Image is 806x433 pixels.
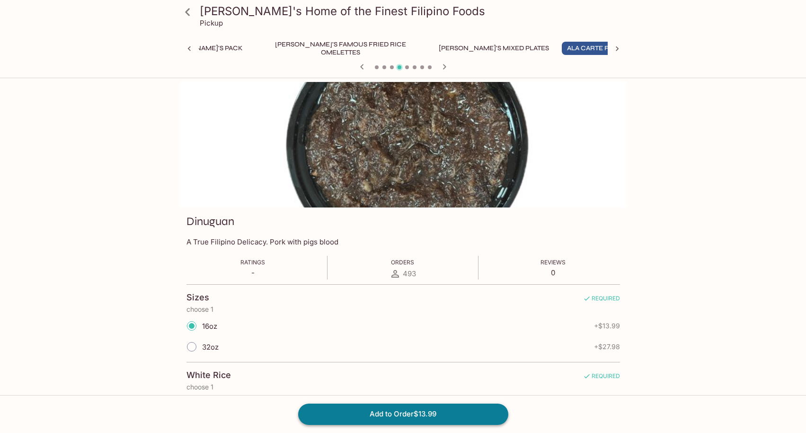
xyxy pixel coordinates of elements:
p: A True Filipino Delicacy. Pork with pigs blood [186,237,620,246]
button: Ala Carte Favorite Filipino Dishes [562,42,696,55]
span: + $27.98 [594,343,620,351]
div: Dinuguan [180,82,627,207]
p: choose 1 [186,383,620,391]
span: Reviews [540,259,566,266]
p: 0 [540,268,566,277]
button: [PERSON_NAME]'s Mixed Plates [434,42,554,55]
button: Add to Order$13.99 [298,404,508,424]
span: 493 [403,269,416,278]
h4: White Rice [186,370,231,380]
p: choose 1 [186,306,620,313]
h4: Sizes [186,292,209,303]
span: REQUIRED [583,295,620,306]
span: 32oz [202,343,219,352]
span: + $13.99 [594,322,620,330]
button: [PERSON_NAME]'s Pack [156,42,248,55]
span: Ratings [240,259,265,266]
h3: Dinuguan [186,214,234,229]
span: Orders [391,259,414,266]
span: 16oz [202,322,217,331]
p: Pickup [200,18,223,27]
span: REQUIRED [583,372,620,383]
p: - [240,268,265,277]
h3: [PERSON_NAME]'s Home of the Finest Filipino Foods [200,4,623,18]
button: [PERSON_NAME]'s Famous Fried Rice Omelettes [256,42,426,55]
